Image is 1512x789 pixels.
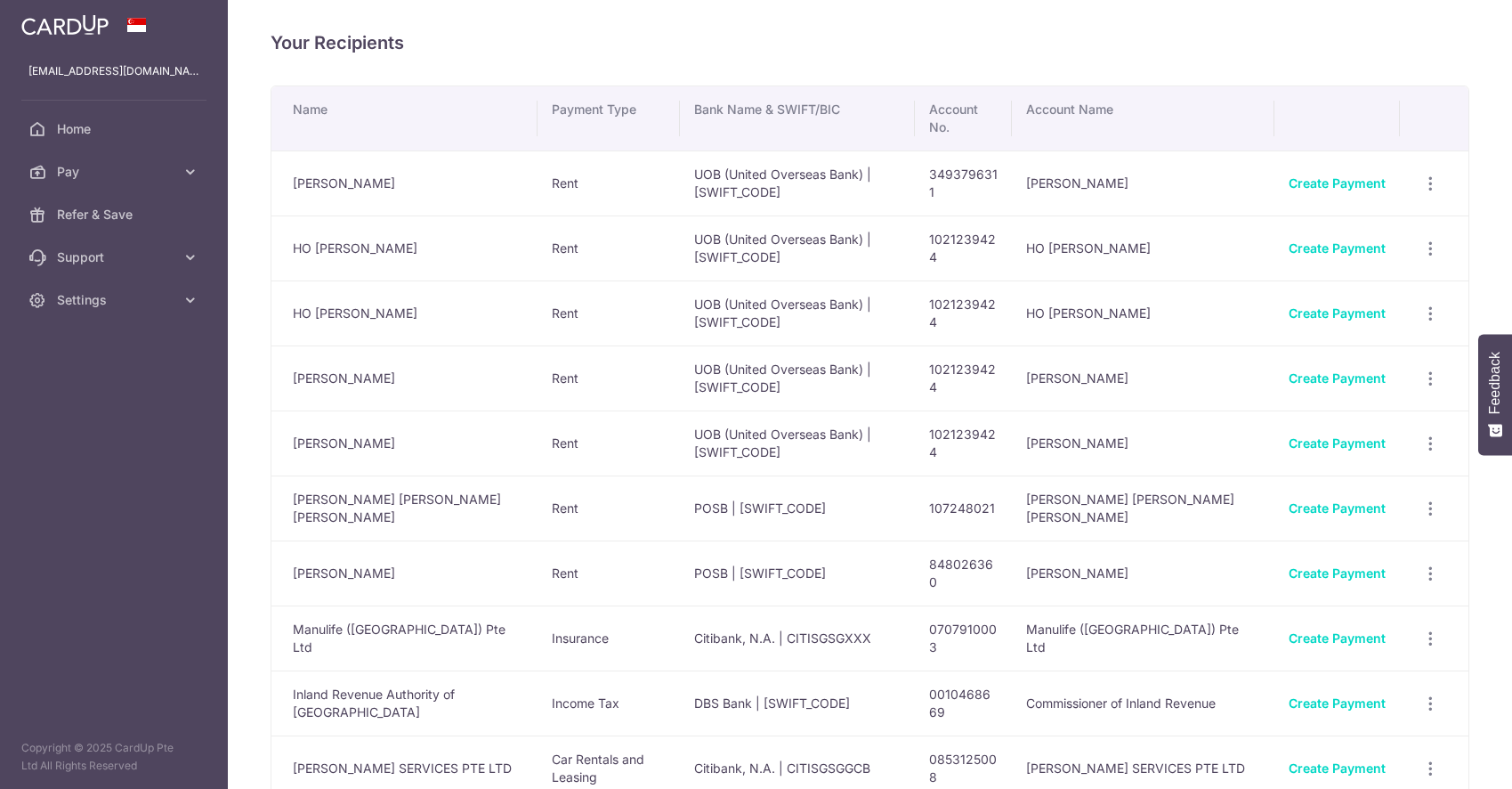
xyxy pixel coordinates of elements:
[1012,606,1275,671] td: Manulife ([GEOGRAPHIC_DATA]) Pte Ltd
[1012,86,1275,150] th: Account Name
[271,216,538,281] td: HO [PERSON_NAME]
[538,346,681,411] td: Rent
[1289,305,1386,321] a: Create Payment
[538,476,681,541] td: Rent
[1289,500,1386,516] a: Create Payment
[1012,476,1275,541] td: [PERSON_NAME] [PERSON_NAME] [PERSON_NAME]
[680,150,914,216] td: UOB (United Overseas Bank) | [SWIFT_CODE]
[1289,695,1386,711] a: Create Payment
[680,216,914,281] td: UOB (United Overseas Bank) | [SWIFT_CODE]
[271,281,538,346] td: HO [PERSON_NAME]
[680,606,914,671] td: Citibank, N.A. | CITISGSGXXX
[538,281,681,346] td: Rent
[538,671,681,736] td: Income Tax
[57,120,174,138] span: Home
[915,346,1012,411] td: 1021239424
[271,28,1469,57] h4: Your Recipients
[1289,435,1386,451] a: Create Payment
[915,216,1012,281] td: 1021239424
[1397,736,1494,780] iframe: Opens a widget where you can find more information
[915,541,1012,606] td: 848026360
[1012,411,1275,476] td: [PERSON_NAME]
[1289,630,1386,646] a: Create Payment
[680,476,914,541] td: POSB | [SWIFT_CODE]
[538,86,681,150] th: Payment Type
[1487,352,1503,414] span: Feedback
[915,281,1012,346] td: 1021239424
[57,163,174,181] span: Pay
[680,346,914,411] td: UOB (United Overseas Bank) | [SWIFT_CODE]
[680,86,914,150] th: Bank Name & SWIFT/BIC
[1012,541,1275,606] td: [PERSON_NAME]
[271,86,538,150] th: Name
[538,216,681,281] td: Rent
[57,248,174,266] span: Support
[680,281,914,346] td: UOB (United Overseas Bank) | [SWIFT_CODE]
[1478,334,1512,455] button: Feedback - Show survey
[28,62,199,80] p: [EMAIL_ADDRESS][DOMAIN_NAME]
[1012,150,1275,216] td: [PERSON_NAME]
[680,671,914,736] td: DBS Bank | [SWIFT_CODE]
[57,291,174,309] span: Settings
[1012,346,1275,411] td: [PERSON_NAME]
[915,476,1012,541] td: 107248021
[57,206,174,224] span: Refer & Save
[915,671,1012,736] td: 0010468669
[538,150,681,216] td: Rent
[1012,216,1275,281] td: HO [PERSON_NAME]
[1012,671,1275,736] td: Commissioner of Inland Revenue
[271,476,538,541] td: [PERSON_NAME] [PERSON_NAME] [PERSON_NAME]
[538,411,681,476] td: Rent
[1289,175,1386,191] a: Create Payment
[915,606,1012,671] td: 0707910003
[1012,281,1275,346] td: HO [PERSON_NAME]
[271,541,538,606] td: [PERSON_NAME]
[271,606,538,671] td: Manulife ([GEOGRAPHIC_DATA]) Pte Ltd
[538,606,681,671] td: Insurance
[271,150,538,216] td: [PERSON_NAME]
[915,86,1012,150] th: Account No.
[680,411,914,476] td: UOB (United Overseas Bank) | [SWIFT_CODE]
[1289,370,1386,386] a: Create Payment
[1289,565,1386,581] a: Create Payment
[271,671,538,736] td: Inland Revenue Authority of [GEOGRAPHIC_DATA]
[538,541,681,606] td: Rent
[1289,240,1386,256] a: Create Payment
[271,346,538,411] td: [PERSON_NAME]
[915,150,1012,216] td: 3493796311
[915,411,1012,476] td: 1021239424
[1289,761,1386,776] a: Create Payment
[680,541,914,606] td: POSB | [SWIFT_CODE]
[21,14,109,36] img: CardUp
[271,411,538,476] td: [PERSON_NAME]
